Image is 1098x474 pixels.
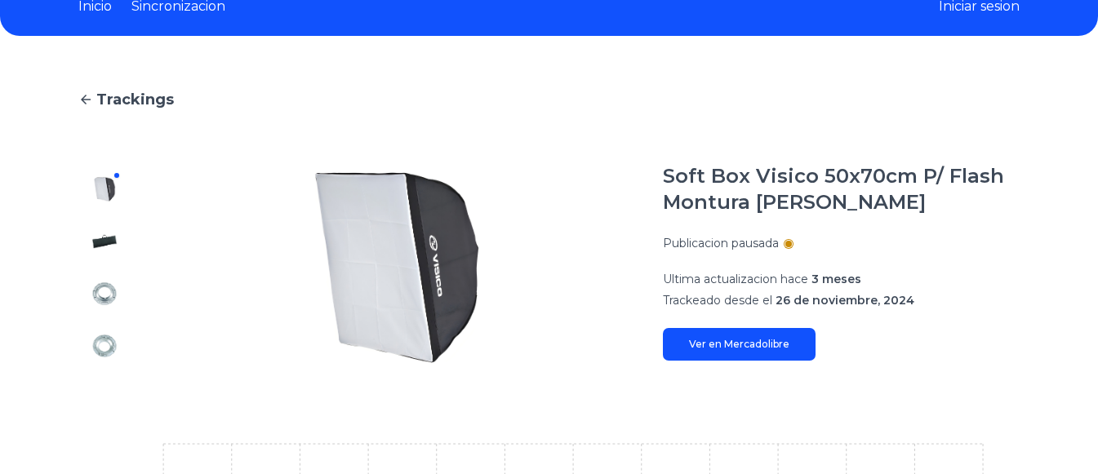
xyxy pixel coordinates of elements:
[91,333,118,359] img: Soft Box Visico 50x70cm P/ Flash Montura Bowens
[78,88,1020,111] a: Trackings
[776,293,914,308] span: 26 de noviembre, 2024
[163,163,630,372] img: Soft Box Visico 50x70cm P/ Flash Montura Bowens
[96,88,174,111] span: Trackings
[663,328,816,361] a: Ver en Mercadolibre
[91,176,118,202] img: Soft Box Visico 50x70cm P/ Flash Montura Bowens
[663,163,1020,215] h1: Soft Box Visico 50x70cm P/ Flash Montura [PERSON_NAME]
[663,235,779,251] p: Publicacion pausada
[663,272,808,286] span: Ultima actualizacion hace
[91,228,118,255] img: Soft Box Visico 50x70cm P/ Flash Montura Bowens
[91,281,118,307] img: Soft Box Visico 50x70cm P/ Flash Montura Bowens
[663,293,772,308] span: Trackeado desde el
[811,272,861,286] span: 3 meses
